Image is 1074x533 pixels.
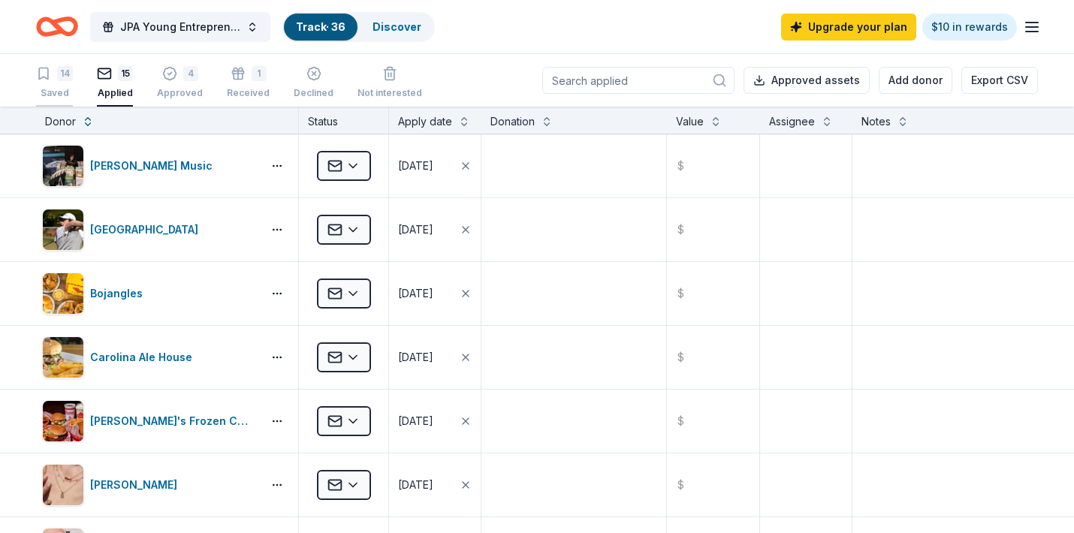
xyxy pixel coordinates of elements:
[43,209,83,250] img: Image for Beau Rivage Golf & Resort
[357,87,422,99] div: Not interested
[90,12,270,42] button: JPA Young Entrepreneur’s Christmas Market
[118,66,133,81] div: 15
[42,209,256,251] button: Image for Beau Rivage Golf & Resort[GEOGRAPHIC_DATA]
[57,66,73,81] div: 14
[43,465,83,505] img: Image for Kendra Scott
[42,464,256,506] button: Image for Kendra Scott[PERSON_NAME]
[296,20,345,33] a: Track· 36
[42,273,256,315] button: Image for BojanglesBojangles
[879,67,952,94] button: Add donor
[90,221,204,239] div: [GEOGRAPHIC_DATA]
[676,113,704,131] div: Value
[90,412,256,430] div: [PERSON_NAME]'s Frozen Custard & Steakburgers
[90,157,219,175] div: [PERSON_NAME] Music
[157,87,203,99] div: Approved
[36,87,73,99] div: Saved
[120,18,240,36] span: JPA Young Entrepreneur’s Christmas Market
[389,326,481,389] button: [DATE]
[90,348,198,366] div: Carolina Ale House
[389,262,481,325] button: [DATE]
[43,273,83,314] img: Image for Bojangles
[398,221,433,239] div: [DATE]
[922,14,1017,41] a: $10 in rewards
[398,348,433,366] div: [DATE]
[861,113,891,131] div: Notes
[781,14,916,41] a: Upgrade your plan
[45,113,76,131] div: Donor
[97,87,133,99] div: Applied
[42,400,256,442] button: Image for Freddy's Frozen Custard & Steakburgers[PERSON_NAME]'s Frozen Custard & Steakburgers
[183,66,198,81] div: 4
[36,9,78,44] a: Home
[389,198,481,261] button: [DATE]
[282,12,435,42] button: Track· 36Discover
[389,134,481,197] button: [DATE]
[252,66,267,81] div: 1
[769,113,815,131] div: Assignee
[961,67,1038,94] button: Export CSV
[42,336,256,378] button: Image for Carolina Ale HouseCarolina Ale House
[398,285,433,303] div: [DATE]
[398,412,433,430] div: [DATE]
[398,157,433,175] div: [DATE]
[43,401,83,441] img: Image for Freddy's Frozen Custard & Steakburgers
[90,285,149,303] div: Bojangles
[97,60,133,107] button: 15Applied
[357,60,422,107] button: Not interested
[90,476,183,494] div: [PERSON_NAME]
[490,113,535,131] div: Donation
[299,107,389,134] div: Status
[744,67,870,94] button: Approved assets
[389,453,481,516] button: [DATE]
[157,60,203,107] button: 4Approved
[398,113,452,131] div: Apply date
[43,146,83,186] img: Image for Alfred Music
[43,337,83,378] img: Image for Carolina Ale House
[294,87,333,99] div: Declined
[294,60,333,107] button: Declined
[542,67,735,94] input: Search applied
[389,390,481,453] button: [DATE]
[36,60,73,107] button: 14Saved
[227,60,270,107] button: 1Received
[227,87,270,99] div: Received
[373,20,421,33] a: Discover
[42,145,256,187] button: Image for Alfred Music[PERSON_NAME] Music
[398,476,433,494] div: [DATE]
